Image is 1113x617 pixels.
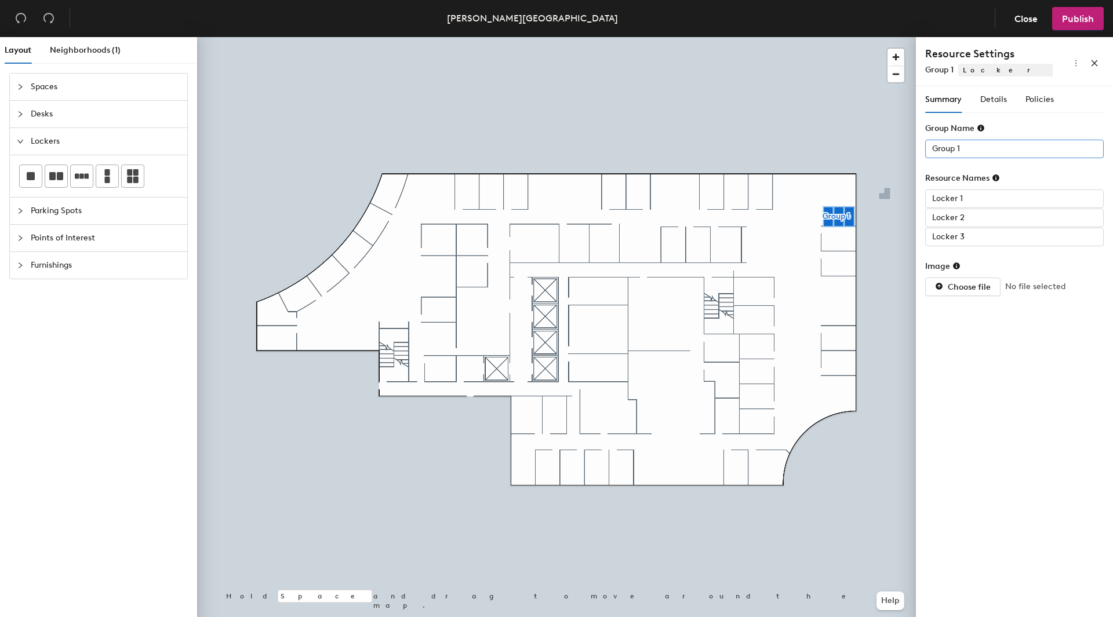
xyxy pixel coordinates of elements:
[17,111,24,118] span: collapsed
[1005,280,1065,293] span: No file selected
[9,7,32,30] button: Undo (⌘ + Z)
[1014,13,1038,24] span: Close
[447,11,618,25] div: [PERSON_NAME][GEOGRAPHIC_DATA]
[876,592,904,610] button: Help
[5,45,31,55] span: Layout
[925,94,962,104] span: Summary
[31,198,180,224] span: Parking Spots
[31,225,180,251] span: Points of Interest
[31,101,180,127] span: Desks
[1062,13,1094,24] span: Publish
[31,74,180,100] span: Spaces
[925,140,1104,158] input: Unknown Lockers
[17,83,24,90] span: collapsed
[948,282,991,292] span: Choose file
[925,65,954,75] span: Group 1
[925,189,1104,208] input: Unknown Lockers
[37,7,60,30] button: Redo (⌘ + ⇧ + Z)
[31,252,180,279] span: Furnishings
[925,228,1104,246] input: Unknown Lockers
[925,173,1000,183] div: Resource Names
[50,45,121,55] span: Neighborhoods (1)
[925,123,985,133] div: Group Name
[31,128,180,155] span: Lockers
[925,278,1001,296] button: Choose file
[1052,7,1104,30] button: Publish
[958,64,1085,76] span: Lockers
[1072,59,1080,67] span: more
[1025,94,1054,104] span: Policies
[17,207,24,214] span: collapsed
[980,94,1007,104] span: Details
[17,138,24,145] span: expanded
[17,235,24,242] span: collapsed
[1090,59,1099,67] span: close
[925,46,1053,61] h4: Resource Settings
[17,262,24,269] span: collapsed
[925,261,961,271] div: Image
[1005,7,1047,30] button: Close
[925,209,1104,227] input: Unknown Lockers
